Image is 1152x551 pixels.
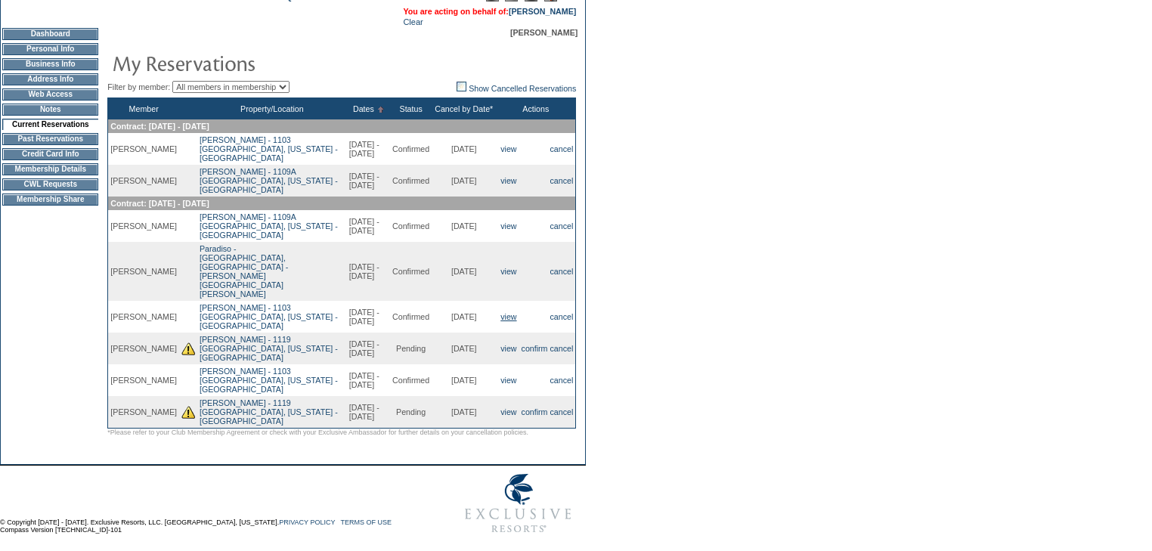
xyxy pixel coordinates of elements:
td: [DATE] [432,364,496,396]
td: [DATE] [432,301,496,333]
a: cancel [550,144,574,153]
td: Current Reservations [2,119,98,130]
td: Personal Info [2,43,98,55]
a: [PERSON_NAME] - 1109A[GEOGRAPHIC_DATA], [US_STATE] - [GEOGRAPHIC_DATA] [200,167,338,194]
td: Confirmed [390,133,432,165]
a: view [500,344,516,353]
td: [PERSON_NAME] [108,242,179,301]
td: [DATE] - [DATE] [347,133,390,165]
a: [PERSON_NAME] - 1103[GEOGRAPHIC_DATA], [US_STATE] - [GEOGRAPHIC_DATA] [200,135,338,163]
a: cancel [550,267,574,276]
a: cancel [550,176,574,185]
a: Status [400,104,423,113]
a: view [500,176,516,185]
a: cancel [550,407,574,416]
td: Confirmed [390,242,432,301]
td: [PERSON_NAME] [108,301,179,333]
td: Pending [390,333,432,364]
span: *Please refer to your Club Membership Agreement or check with your Exclusive Ambassador for furth... [107,429,528,436]
td: [PERSON_NAME] [108,210,179,242]
span: Contract: [DATE] - [DATE] [110,199,209,208]
a: cancel [550,344,574,353]
a: cancel [550,312,574,321]
a: view [500,407,516,416]
a: cancel [550,376,574,385]
img: There are insufficient days and/or tokens to cover this reservation [181,405,195,419]
a: [PERSON_NAME] - 1103[GEOGRAPHIC_DATA], [US_STATE] - [GEOGRAPHIC_DATA] [200,303,338,330]
td: Confirmed [390,301,432,333]
td: Confirmed [390,210,432,242]
td: [PERSON_NAME] [108,396,179,429]
a: Property/Location [240,104,304,113]
a: view [500,312,516,321]
td: [DATE] - [DATE] [347,301,390,333]
a: [PERSON_NAME] [509,7,576,16]
a: confirm [522,344,548,353]
td: CWL Requests [2,178,98,190]
td: Membership Details [2,163,98,175]
td: Dashboard [2,28,98,40]
td: Address Info [2,73,98,85]
img: chk_off.JPG [457,82,466,91]
span: Filter by member: [107,82,170,91]
td: [DATE] - [DATE] [347,333,390,364]
a: view [500,267,516,276]
td: [DATE] [432,396,496,429]
td: [PERSON_NAME] [108,133,179,165]
span: [PERSON_NAME] [510,28,578,37]
td: [DATE] - [DATE] [347,242,390,301]
td: [DATE] - [DATE] [347,165,390,197]
td: [PERSON_NAME] [108,364,179,396]
span: You are acting on behalf of: [403,7,576,16]
td: Confirmed [390,364,432,396]
img: There are insufficient days and/or tokens to cover this reservation [181,342,195,355]
td: Web Access [2,88,98,101]
a: [PERSON_NAME] - 1103[GEOGRAPHIC_DATA], [US_STATE] - [GEOGRAPHIC_DATA] [200,367,338,394]
a: view [500,376,516,385]
img: Exclusive Resorts [451,466,586,541]
td: Pending [390,396,432,429]
td: [PERSON_NAME] [108,165,179,197]
td: Past Reservations [2,133,98,145]
th: Actions [496,98,576,120]
a: [PERSON_NAME] - 1119[GEOGRAPHIC_DATA], [US_STATE] - [GEOGRAPHIC_DATA] [200,398,338,426]
td: Notes [2,104,98,116]
a: confirm [522,407,548,416]
td: Credit Card Info [2,148,98,160]
a: [PERSON_NAME] - 1109A[GEOGRAPHIC_DATA], [US_STATE] - [GEOGRAPHIC_DATA] [200,212,338,240]
a: [PERSON_NAME] - 1119[GEOGRAPHIC_DATA], [US_STATE] - [GEOGRAPHIC_DATA] [200,335,338,362]
td: [DATE] [432,333,496,364]
td: Business Info [2,58,98,70]
a: PRIVACY POLICY [279,518,335,526]
img: pgTtlMyReservations.gif [112,48,414,78]
a: Show Cancelled Reservations [457,84,576,93]
a: Paradiso -[GEOGRAPHIC_DATA], [GEOGRAPHIC_DATA] - [PERSON_NAME][GEOGRAPHIC_DATA][PERSON_NAME] [200,244,288,299]
a: Dates [353,104,374,113]
td: Confirmed [390,165,432,197]
a: TERMS OF USE [341,518,392,526]
a: view [500,144,516,153]
a: Cancel by Date* [435,104,493,113]
td: [DATE] - [DATE] [347,364,390,396]
img: Ascending [374,107,384,113]
td: [DATE] [432,210,496,242]
td: [PERSON_NAME] [108,333,179,364]
a: Clear [403,17,423,26]
a: cancel [550,221,574,231]
td: [DATE] [432,242,496,301]
td: [DATE] [432,165,496,197]
a: view [500,221,516,231]
a: Member [129,104,159,113]
td: [DATE] - [DATE] [347,210,390,242]
span: Contract: [DATE] - [DATE] [110,122,209,131]
td: Membership Share [2,193,98,206]
td: [DATE] - [DATE] [347,396,390,429]
td: [DATE] [432,133,496,165]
